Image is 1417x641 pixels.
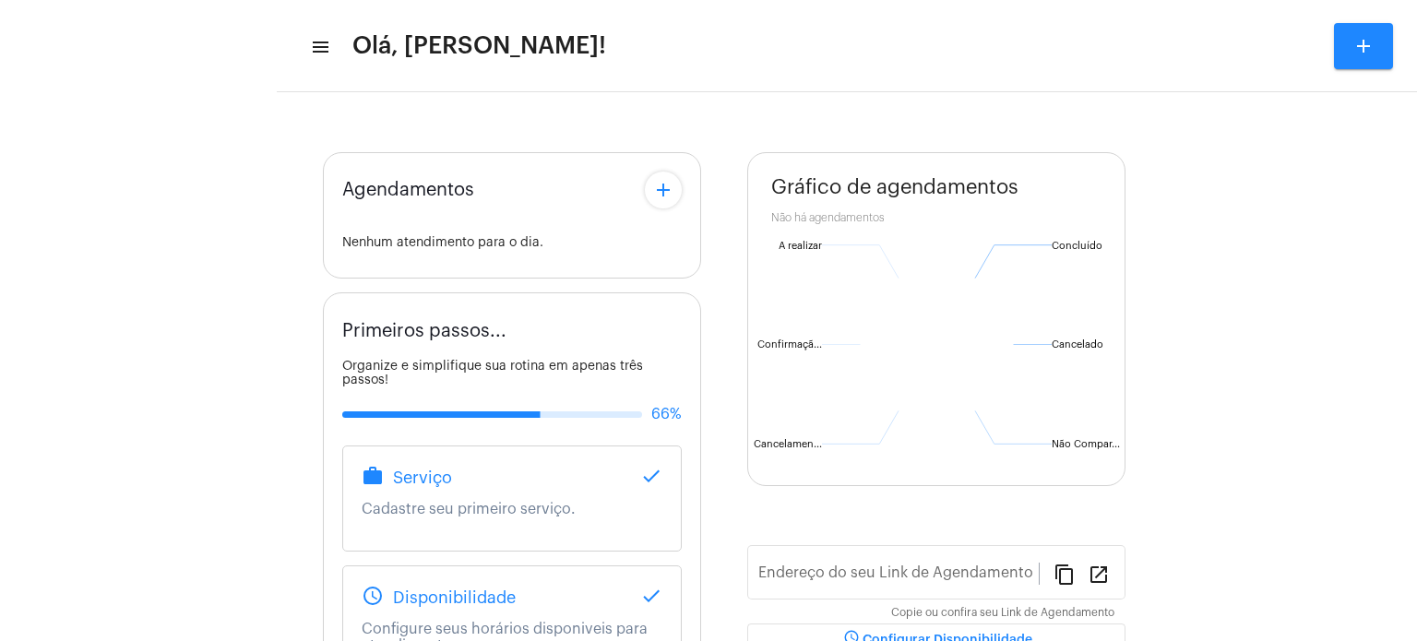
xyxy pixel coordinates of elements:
[342,236,682,250] div: Nenhum atendimento para o dia.
[1052,339,1103,350] text: Cancelado
[771,176,1018,198] span: Gráfico de agendamentos
[754,439,822,449] text: Cancelamen...
[758,568,1039,585] input: Link
[342,360,643,386] span: Organize e simplifique sua rotina em apenas três passos!
[352,31,606,61] span: Olá, [PERSON_NAME]!
[1052,241,1102,251] text: Concluído
[1052,439,1120,449] text: Não Compar...
[652,179,674,201] mat-icon: add
[891,607,1114,620] mat-hint: Copie ou confira seu Link de Agendamento
[640,585,662,607] mat-icon: done
[757,339,822,350] text: Confirmaçã...
[362,465,384,487] mat-icon: work
[651,406,682,422] span: 66%
[393,588,516,607] span: Disponibilidade
[640,465,662,487] mat-icon: done
[1088,563,1110,585] mat-icon: open_in_new
[342,180,474,200] span: Agendamentos
[393,469,452,487] span: Serviço
[310,36,328,58] mat-icon: sidenav icon
[362,501,662,517] p: Cadastre seu primeiro serviço.
[342,321,506,341] span: Primeiros passos...
[1054,563,1076,585] mat-icon: content_copy
[362,585,384,607] mat-icon: schedule
[1352,35,1375,57] mat-icon: add
[779,241,822,251] text: A realizar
